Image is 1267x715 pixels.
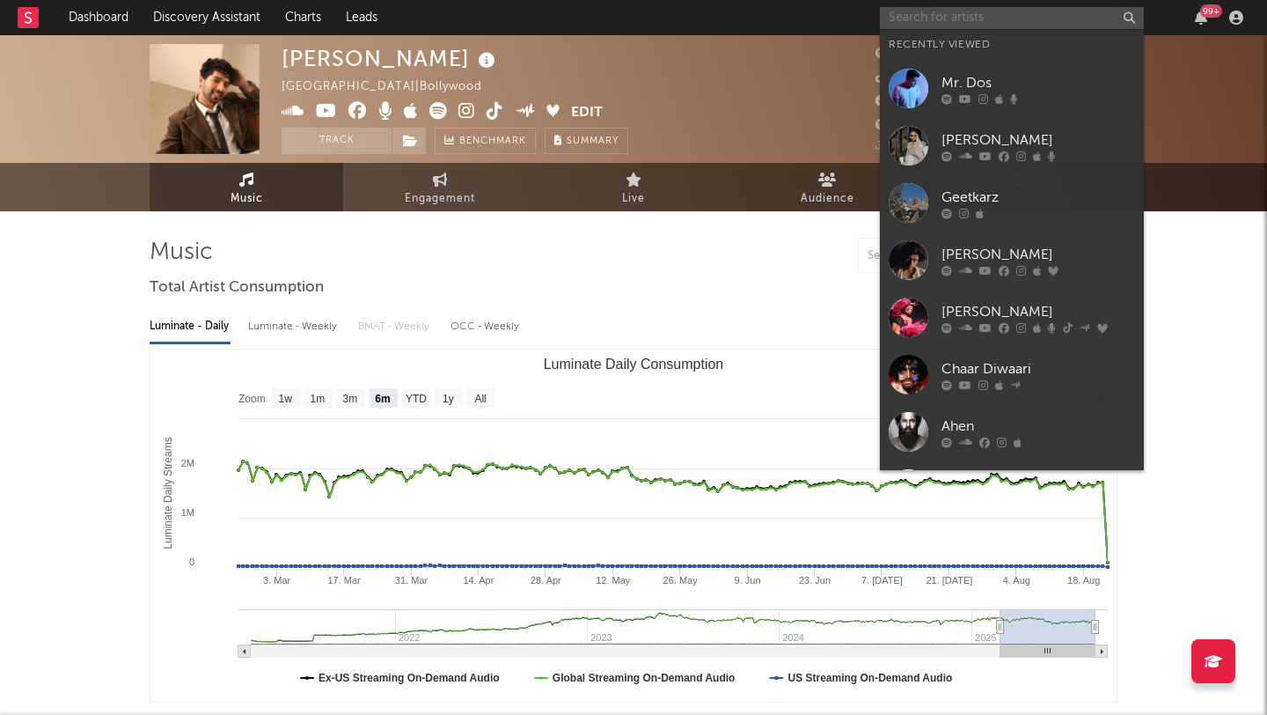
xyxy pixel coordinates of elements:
button: Edit [571,102,603,124]
button: Track [282,128,392,154]
div: Mr. Dos [941,72,1135,93]
a: Geetkarz [880,174,1144,232]
text: 18. Aug [1067,575,1100,586]
text: 14. Apr [463,575,494,586]
text: 21. [DATE] [926,575,972,586]
a: [PERSON_NAME] [880,232,1144,289]
text: YTD [406,393,427,405]
text: 1w [279,393,293,405]
text: 28. Apr [531,575,561,586]
text: 17. Mar [327,575,361,586]
text: 31. Mar [395,575,428,586]
text: All [474,393,486,405]
div: Luminate - Weekly [248,312,341,342]
a: Chaar Diwaari [880,346,1144,403]
div: Chaar Diwaari [941,358,1135,380]
text: 0 [189,557,194,567]
text: 26. May [663,575,699,586]
span: 2,100,000 [875,72,956,84]
div: [PERSON_NAME] [282,44,500,73]
text: Zoom [238,393,266,405]
text: 9. Jun [735,575,761,586]
span: Engagement [405,188,475,210]
text: 6m [375,393,390,405]
a: [PERSON_NAME] [880,289,1144,346]
span: Music [231,188,263,210]
span: 23,363,184 [875,48,961,60]
div: [PERSON_NAME] [941,129,1135,151]
text: 3m [343,393,358,405]
a: Audience [730,163,924,211]
svg: Luminate Daily Consumption [150,350,1117,702]
span: Total Artist Consumption [150,277,324,299]
input: Search by song name or URL [859,249,1044,263]
div: [GEOGRAPHIC_DATA] | Bollywood [282,77,502,98]
text: Luminate Daily Streams [162,437,174,549]
div: Geetkarz [941,187,1135,208]
div: Luminate - Daily [150,312,231,342]
span: Audience [801,188,854,210]
text: Ex-US Streaming On-Demand Audio [319,672,500,684]
a: Ali Brothers [880,461,1144,518]
span: Summary [567,136,619,146]
a: Benchmark [435,128,536,154]
div: [PERSON_NAME] [941,244,1135,265]
text: Luminate Daily Consumption [544,357,724,372]
span: 13,000,000 [875,96,963,107]
span: 16,173,478 Monthly Listeners [875,120,1067,131]
span: Benchmark [459,131,526,152]
div: OCC - Weekly [450,312,521,342]
input: Search for artists [880,7,1144,29]
a: Mr. Dos [880,60,1144,117]
span: Jump Score: 27.3 [875,141,978,152]
span: Live [622,188,645,210]
text: US Streaming On-Demand Audio [787,672,952,684]
text: 3. Mar [263,575,291,586]
a: [PERSON_NAME] [880,117,1144,174]
text: 2M [181,458,194,468]
div: Recently Viewed [889,34,1135,55]
button: 99+ [1195,11,1207,25]
text: 1y [443,393,454,405]
text: 4. Aug [1003,575,1030,586]
text: 1M [181,507,194,518]
text: Global Streaming On-Demand Audio [553,672,736,684]
a: Live [537,163,730,211]
a: Ahen [880,403,1144,461]
text: 12. May [596,575,631,586]
div: Ahen [941,416,1135,437]
text: 7. [DATE] [861,575,903,586]
a: Music [150,163,343,211]
button: Summary [545,128,628,154]
div: [PERSON_NAME] [941,301,1135,322]
text: 23. Jun [799,575,831,586]
div: 99 + [1200,4,1222,18]
a: Engagement [343,163,537,211]
text: 1m [311,393,326,405]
